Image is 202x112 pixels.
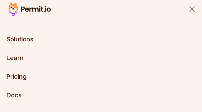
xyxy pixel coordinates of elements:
[6,73,26,80] a: Pricing
[188,6,196,13] button: close menu
[6,91,22,99] a: Docs
[6,54,24,62] button: Learn
[6,35,33,44] button: Solutions
[6,1,53,17] img: Permit logo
